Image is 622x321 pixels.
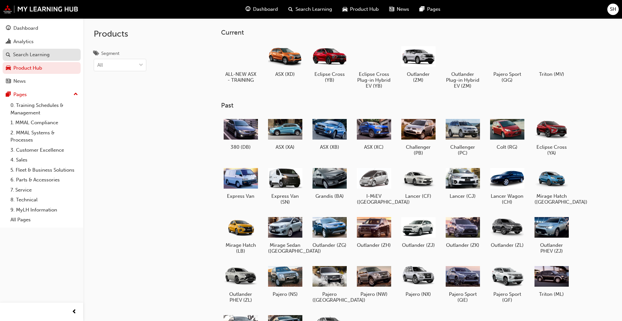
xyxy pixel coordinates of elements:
[3,22,81,34] a: Dashboard
[607,4,619,15] button: SH
[532,42,571,79] a: Triton (MV)
[312,193,347,199] h5: Grandis (BA)
[265,115,305,153] a: ASX (XA)
[354,164,393,208] a: I-MiEV ([GEOGRAPHIC_DATA])
[3,89,81,101] button: Pages
[399,115,438,159] a: Challenger (PB)
[446,291,480,303] h5: Pajero Sport (QE)
[268,144,302,150] h5: ASX (XA)
[490,144,524,150] h5: Colt (RG)
[354,42,393,91] a: Eclipse Cross Plug-in Hybrid EV (YB)
[8,155,81,165] a: 4. Sales
[357,242,391,248] h5: Outlander (ZH)
[268,242,302,254] h5: Mirage Sedan ([GEOGRAPHIC_DATA])
[490,242,524,248] h5: Outlander (ZL)
[446,144,480,156] h5: Challenger (PC)
[534,193,569,205] h5: Mirage Hatch ([GEOGRAPHIC_DATA])
[310,164,349,202] a: Grandis (BA)
[8,215,81,225] a: All Pages
[399,42,438,85] a: Outlander (ZM)
[265,262,305,300] a: Pajero (NS)
[224,71,258,83] h5: ALL-NEW ASX - TRAINING
[420,5,424,13] span: pages-icon
[240,3,283,16] a: guage-iconDashboard
[8,175,81,185] a: 6. Parts & Accessories
[401,291,436,297] h5: Pajero (NX)
[224,144,258,150] h5: 380 (DB)
[6,92,11,98] span: pages-icon
[13,25,38,32] div: Dashboard
[337,3,384,16] a: car-iconProduct Hub
[6,78,11,84] span: news-icon
[8,205,81,215] a: 9. MyLH Information
[487,262,527,306] a: Pajero Sport (QF)
[221,29,592,36] h3: Current
[354,115,393,153] a: ASX (XC)
[8,128,81,145] a: 2. MMAL Systems & Processes
[399,262,438,300] a: Pajero (NX)
[312,71,347,83] h5: Eclipse Cross (YB)
[487,115,527,153] a: Colt (RG)
[72,308,77,316] span: prev-icon
[224,193,258,199] h5: Express Van
[246,5,250,13] span: guage-icon
[3,36,81,48] a: Analytics
[6,52,10,58] span: search-icon
[532,115,571,159] a: Eclipse Cross (YA)
[427,6,440,13] span: Pages
[3,5,78,13] img: mmal
[401,242,436,248] h5: Outlander (ZJ)
[357,193,391,205] h5: I-MiEV ([GEOGRAPHIC_DATA])
[221,42,260,85] a: ALL-NEW ASX - TRAINING
[397,6,409,13] span: News
[354,213,393,251] a: Outlander (ZH)
[487,164,527,208] a: Lancer Wagon (CH)
[94,29,146,39] h2: Products
[221,164,260,202] a: Express Van
[8,185,81,195] a: 7. Service
[534,242,569,254] h5: Outlander PHEV (ZJ)
[224,242,258,254] h5: Mirage Hatch (LB)
[101,50,120,57] div: Segment
[221,262,260,306] a: Outlander PHEV (ZL)
[534,144,569,156] h5: Eclipse Cross (YA)
[532,262,571,300] a: Triton (ML)
[534,71,569,77] h5: Triton (MV)
[443,115,482,159] a: Challenger (PC)
[443,164,482,202] a: Lancer (CJ)
[401,71,436,83] h5: Outlander (ZM)
[8,100,81,118] a: 0. Training Schedules & Management
[265,164,305,208] a: Express Van (SN)
[357,291,391,297] h5: Pajero (NW)
[401,144,436,156] h5: Challenger (PB)
[343,5,347,13] span: car-icon
[490,291,524,303] h5: Pajero Sport (QF)
[73,90,78,99] span: up-icon
[3,75,81,87] a: News
[8,165,81,175] a: 5. Fleet & Business Solutions
[357,71,391,89] h5: Eclipse Cross Plug-in Hybrid EV (YB)
[13,91,27,98] div: Pages
[401,193,436,199] h5: Lancer (CF)
[3,62,81,74] a: Product Hub
[6,39,11,45] span: chart-icon
[221,102,592,109] h3: Past
[3,49,81,61] a: Search Learning
[312,144,347,150] h5: ASX (XB)
[310,42,349,85] a: Eclipse Cross (YB)
[139,61,143,70] span: down-icon
[265,42,305,79] a: ASX (XD)
[350,6,379,13] span: Product Hub
[399,164,438,202] a: Lancer (CF)
[97,61,103,69] div: All
[13,77,26,85] div: News
[8,118,81,128] a: 1. MMAL Compliance
[268,291,302,297] h5: Pajero (NS)
[389,5,394,13] span: news-icon
[312,291,347,303] h5: Pajero ([GEOGRAPHIC_DATA])
[295,6,332,13] span: Search Learning
[354,262,393,300] a: Pajero (NW)
[6,65,11,71] span: car-icon
[8,145,81,155] a: 3. Customer Excellence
